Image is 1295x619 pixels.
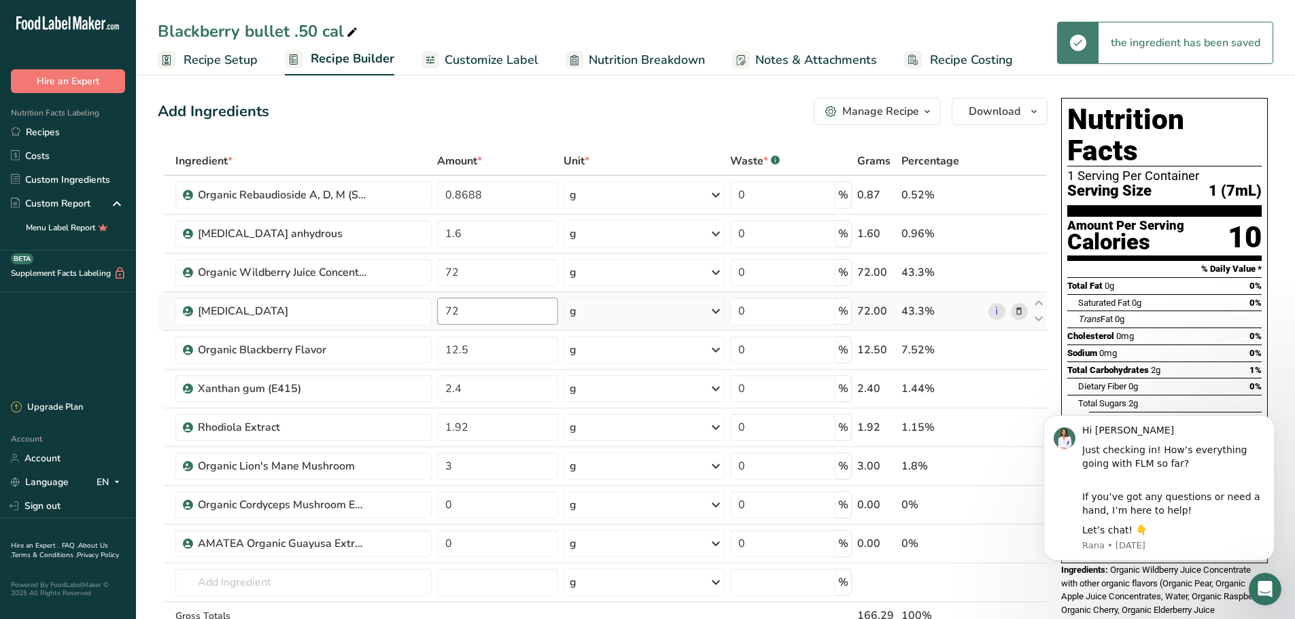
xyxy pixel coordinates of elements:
div: AMATEA Organic Guayusa Extract [198,535,368,552]
span: Amount [437,153,482,169]
span: Percentage [901,153,959,169]
div: BETA [11,253,33,264]
section: % Daily Value * [1067,261,1262,277]
div: g [570,497,576,513]
div: 0.00 [857,497,896,513]
div: Amount Per Serving [1067,219,1184,232]
span: Recipe Setup [184,51,258,69]
div: Custom Report [11,196,90,211]
button: Hire an Expert [11,69,125,93]
div: Rhodiola Extract [198,419,368,436]
div: 1.92 [857,419,896,436]
div: 43.3% [901,303,983,319]
div: g [570,226,576,242]
span: 0% [1249,331,1262,341]
span: 0% [1249,348,1262,358]
div: 0% [901,497,983,513]
span: Cholesterol [1067,331,1114,341]
a: Language [11,470,69,494]
div: [MEDICAL_DATA] [198,303,368,319]
div: Calories [1067,232,1184,252]
div: Powered By FoodLabelMaker © 2025 All Rights Reserved [11,581,125,597]
div: g [570,381,576,397]
span: Notes & Attachments [755,51,877,69]
a: Customize Label [421,45,538,75]
span: Nutrition Breakdown [589,51,705,69]
div: 1.60 [857,226,896,242]
span: 0mg [1116,331,1134,341]
span: 0g [1105,281,1114,291]
div: Organic Cordyceps Mushroom Extract [198,497,368,513]
div: Organic Rebaudioside A, D, M (Stevia Leaf Extract) [198,187,368,203]
a: Recipe Costing [904,45,1013,75]
div: 2.40 [857,381,896,397]
div: 10 [1228,219,1262,255]
i: Trans [1078,314,1101,324]
span: 0g [1132,298,1141,308]
span: 2g [1151,365,1160,375]
div: g [570,342,576,358]
div: [MEDICAL_DATA] anhydrous [198,226,368,242]
a: Privacy Policy [77,550,119,560]
div: 1.15% [901,419,983,436]
h1: Nutrition Facts [1067,104,1262,166]
div: Organic Wildberry Juice Concentrate WOOF [198,264,368,281]
a: Hire an Expert . [11,541,59,550]
div: Xanthan gum (E415) [198,381,368,397]
iframe: Intercom live chat [1249,573,1281,605]
div: Organic Blackberry Flavor [198,342,368,358]
span: Download [969,103,1020,120]
span: 0g [1128,381,1138,391]
a: Notes & Attachments [732,45,877,75]
span: 1% [1249,365,1262,375]
div: g [570,187,576,203]
div: Organic Lion's Mane Mushroom [198,458,368,474]
div: 72.00 [857,264,896,281]
div: g [570,264,576,281]
div: 72.00 [857,303,896,319]
span: Serving Size [1067,183,1152,200]
div: 3.00 [857,458,896,474]
span: 1 (7mL) [1209,183,1262,200]
button: Download [952,98,1048,125]
span: Sodium [1067,348,1097,358]
div: 1.8% [901,458,983,474]
span: Grams [857,153,891,169]
div: g [570,303,576,319]
div: Manage Recipe [842,103,919,120]
div: 1 Serving Per Container [1067,169,1262,183]
span: 0mg [1099,348,1117,358]
a: Terms & Conditions . [12,550,77,560]
div: 1.44% [901,381,983,397]
iframe: Intercom notifications message [1023,395,1295,582]
a: i [988,303,1005,320]
span: Dietary Fiber [1078,381,1126,391]
div: 0.52% [901,187,983,203]
a: Recipe Builder [285,43,394,76]
span: Recipe Costing [930,51,1013,69]
div: g [570,458,576,474]
div: 43.3% [901,264,983,281]
div: 0.96% [901,226,983,242]
span: 0g [1115,314,1124,324]
div: 0% [901,535,983,552]
div: 12.50 [857,342,896,358]
div: 7.52% [901,342,983,358]
div: g [570,419,576,436]
span: Ingredient [175,153,232,169]
div: Add Ingredients [158,101,269,123]
span: Total Fat [1067,281,1103,291]
div: 0.00 [857,535,896,552]
span: Saturated Fat [1078,298,1130,308]
span: Customize Label [445,51,538,69]
a: About Us . [11,541,108,560]
div: 0.87 [857,187,896,203]
input: Add Ingredient [175,569,432,596]
span: Fat [1078,314,1113,324]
